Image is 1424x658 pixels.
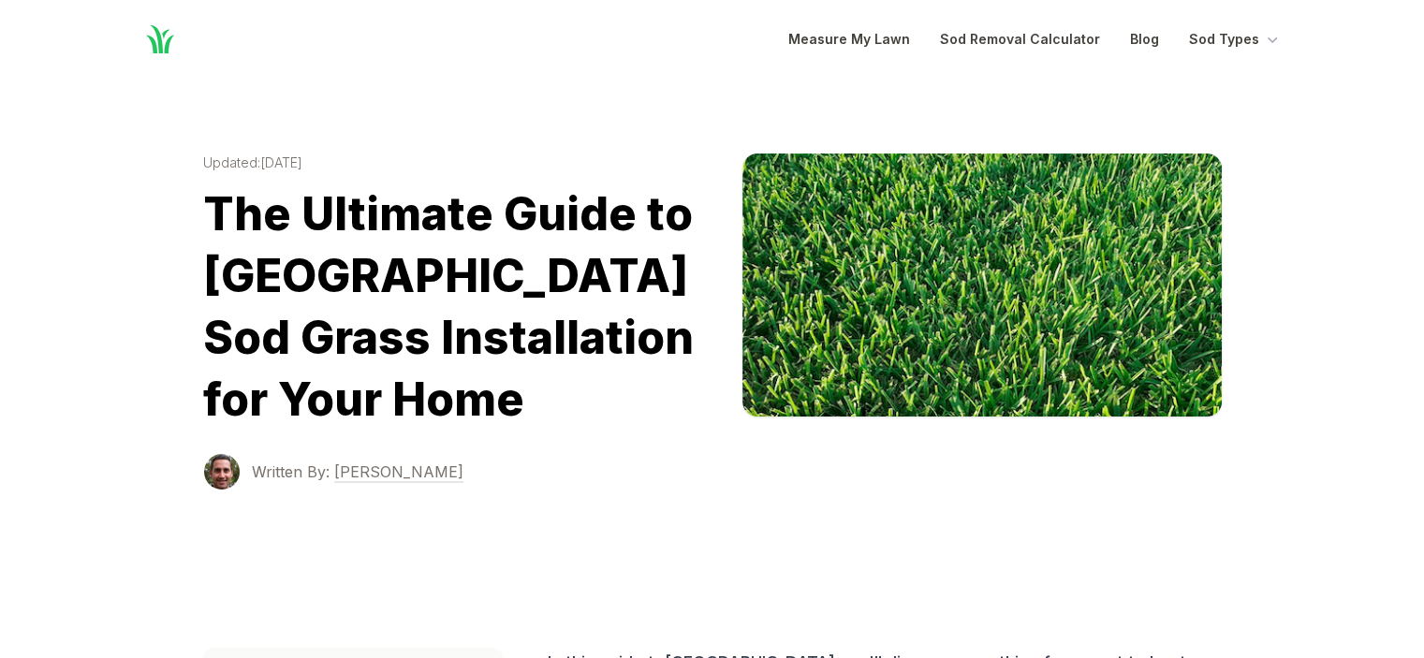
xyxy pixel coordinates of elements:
a: Blog [1130,28,1159,51]
a: Measure My Lawn [788,28,910,51]
button: Sod Types [1189,28,1282,51]
span: [PERSON_NAME] [334,462,463,483]
time: Updated: [DATE] [203,154,712,172]
img: Terrance Sowell photo [203,453,241,490]
img: bermuda image [742,154,1222,417]
a: Written By: [PERSON_NAME] [252,461,463,483]
h1: The Ultimate Guide to [GEOGRAPHIC_DATA] Sod Grass Installation for Your Home [203,183,712,431]
a: Sod Removal Calculator [940,28,1100,51]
